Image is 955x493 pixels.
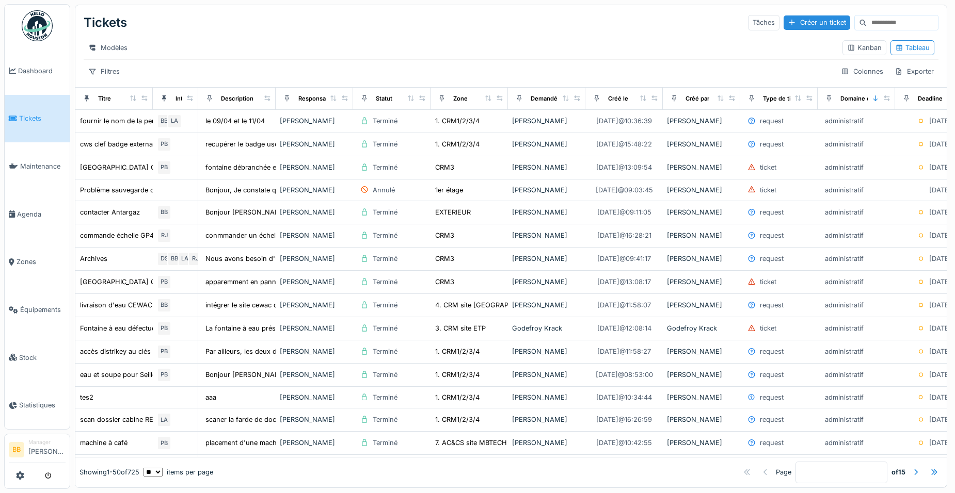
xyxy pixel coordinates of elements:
div: [PERSON_NAME] [667,185,736,195]
div: [PERSON_NAME] [280,323,349,333]
div: administratif [825,162,864,172]
div: Titre [98,94,111,103]
div: CRM3 [435,162,454,172]
div: [PERSON_NAME] [280,370,349,380]
div: [DATE] [929,254,951,264]
span: Tickets [19,113,66,123]
span: Maintenance [20,161,66,171]
div: [GEOGRAPHIC_DATA] CRM3+1 [80,277,177,287]
div: 1. CRM1/2/3/4 [435,139,480,149]
div: administratif [825,300,864,310]
div: scan dossier cabine RESA CRM [80,415,179,424]
div: [PERSON_NAME] [280,438,349,448]
div: Responsable [298,94,335,103]
div: items per page [144,467,213,477]
div: Terminé [373,116,397,126]
div: [PERSON_NAME] [280,392,349,402]
div: apparemment en panne [205,277,280,287]
div: administratif [825,277,864,287]
div: accès distrikey au clés des voitures [80,347,192,356]
div: 1. CRM1/2/3/4 [435,392,480,402]
div: [DATE] [929,162,951,172]
div: Manager [28,438,66,446]
div: [PERSON_NAME] [512,139,581,149]
div: Filtres [84,64,124,79]
strong: of 15 [892,467,905,477]
div: fontaine débranchée en panne? [205,162,306,172]
div: administratif [825,370,864,380]
div: [DATE] @ 11:58:27 [597,347,651,356]
div: CRM3 [435,277,454,287]
div: 4. CRM site [GEOGRAPHIC_DATA] [435,300,542,310]
div: BB [157,205,171,220]
div: [PERSON_NAME] [280,139,349,149]
div: tes2 [80,392,93,402]
div: [PERSON_NAME] [512,162,581,172]
a: Tickets [5,95,70,143]
div: [DATE] [929,323,951,333]
div: request [760,347,784,356]
div: Terminé [373,347,397,356]
div: [DATE] [929,392,951,402]
div: Bonjour [PERSON_NAME], Pourrais-tu stp faire le néces... [205,207,389,217]
div: [DATE] [929,438,951,448]
div: request [760,438,784,448]
div: request [760,370,784,380]
div: [PERSON_NAME] [280,300,349,310]
div: PB [157,275,171,289]
div: scaner la farde de doc RESA voir [PERSON_NAME] [205,415,367,424]
div: [DATE] [929,185,951,195]
div: administratif [825,231,864,240]
div: [PERSON_NAME] [512,370,581,380]
div: [PERSON_NAME] [667,231,736,240]
div: [DATE] [929,347,951,356]
div: aaa [205,392,216,402]
div: BB [167,252,182,266]
div: Exporter [890,64,938,79]
div: [PERSON_NAME] [512,438,581,448]
div: Terminé [373,370,397,380]
span: Zones [17,257,66,267]
div: [PERSON_NAME] [667,392,736,402]
div: Type de ticket [763,94,803,103]
div: [DATE] @ 15:48:22 [596,139,652,149]
div: Par ailleurs, les deux dernières fois je n’ai p... [205,347,348,356]
div: [PERSON_NAME] [667,347,736,356]
div: Showing 1 - 50 of 725 [79,467,139,477]
div: ticket [760,323,776,333]
div: 3. CRM site ETP [435,323,486,333]
div: [DATE] @ 10:34:44 [596,392,652,402]
div: [PERSON_NAME] [280,415,349,424]
div: Page [776,467,791,477]
div: [PERSON_NAME] [280,254,349,264]
div: [GEOGRAPHIC_DATA] CRM3 -1 [80,162,178,172]
div: [PERSON_NAME] [280,185,349,195]
div: Terminé [373,415,397,424]
div: Terminé [373,277,397,287]
span: Statistiques [19,400,66,410]
div: CRM3 [435,231,454,240]
a: Dashboard [5,47,70,95]
div: [DATE] @ 09:03:45 [596,185,653,195]
div: Créé le [608,94,628,103]
div: Nous avons besoin d'un bac pour les papiers réc... [205,254,368,264]
div: commande échelle GP4 [80,231,154,240]
div: cws clef badge external 3 [80,139,161,149]
div: EXTERIEUR [435,207,471,217]
a: Équipements [5,286,70,334]
div: [DATE] @ 09:41:17 [597,254,651,264]
a: Agenda [5,190,70,238]
div: [DATE] @ 09:11:05 [597,207,651,217]
div: [DATE] @ 12:08:14 [597,323,651,333]
div: [PERSON_NAME] [280,231,349,240]
div: 1. CRM1/2/3/4 [435,370,480,380]
div: Bonjour [PERSON_NAME] est passée voir [PERSON_NAME]... [205,370,401,380]
a: Maintenance [5,142,70,190]
div: le 09/04 et le 11/04 [205,116,265,126]
div: [DATE] [929,415,951,424]
div: LA [167,114,182,128]
div: DS [157,252,171,266]
div: [PERSON_NAME] [512,207,581,217]
div: [PERSON_NAME] [280,347,349,356]
div: ticket [760,162,776,172]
